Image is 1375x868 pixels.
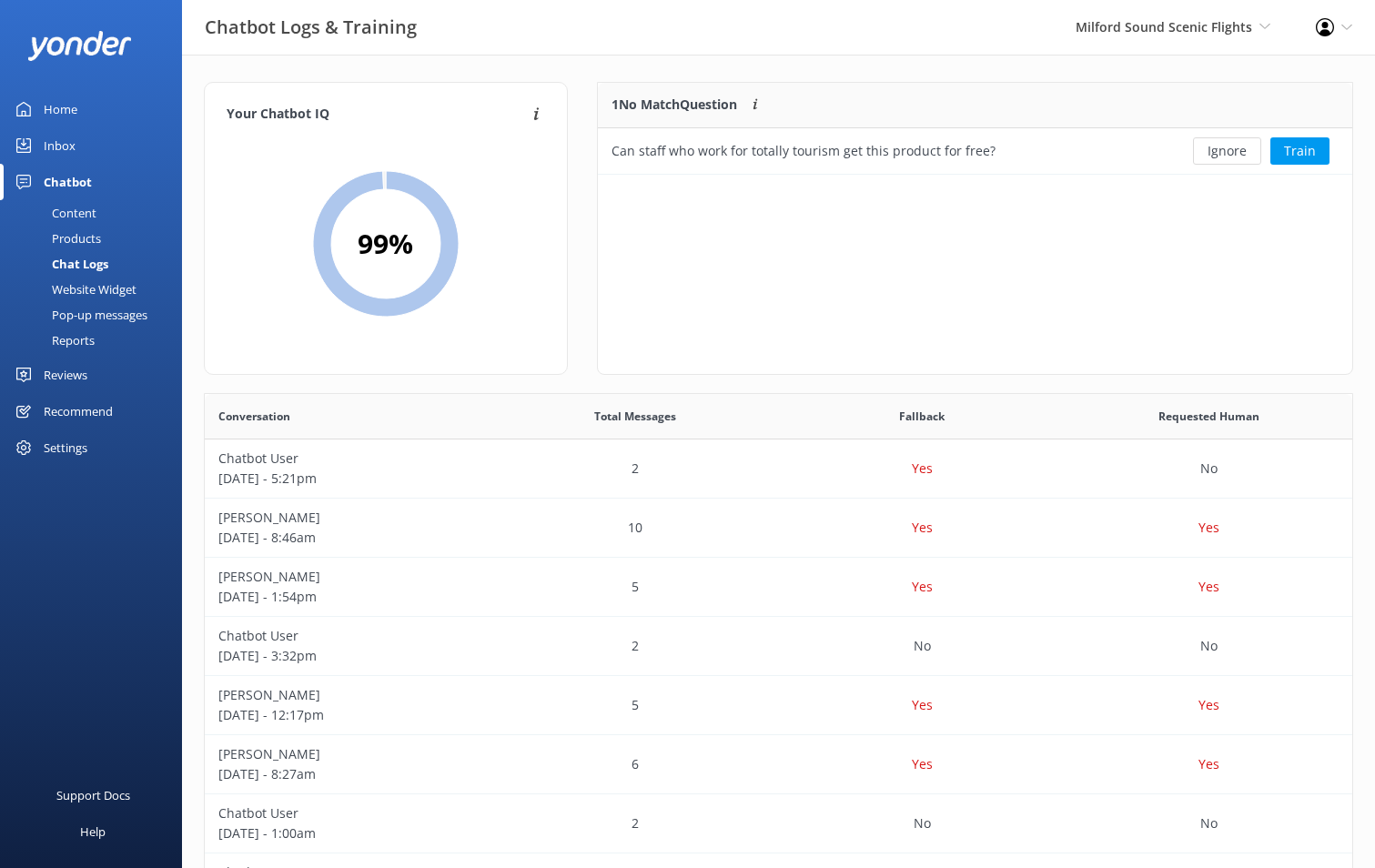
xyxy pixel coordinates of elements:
[205,676,1352,735] div: row
[44,429,87,466] div: Settings
[11,302,147,328] div: Pop-up messages
[1200,636,1218,656] p: No
[632,695,639,715] p: 5
[914,813,931,833] p: No
[205,794,1352,853] div: row
[11,328,182,353] a: Reports
[11,226,182,251] a: Products
[11,302,182,328] a: Pop-up messages
[632,636,639,656] p: 2
[218,803,478,823] p: Chatbot User
[1158,408,1259,425] span: Requested Human
[80,813,106,850] div: Help
[628,518,642,538] p: 10
[11,251,108,277] div: Chat Logs
[218,626,478,646] p: Chatbot User
[218,705,478,725] p: [DATE] - 12:17pm
[205,558,1352,617] div: row
[218,764,478,784] p: [DATE] - 8:27am
[1200,813,1218,833] p: No
[598,128,1352,174] div: row
[11,200,96,226] div: Content
[205,439,1352,499] div: row
[218,469,478,489] p: [DATE] - 5:21pm
[218,528,478,548] p: [DATE] - 8:46am
[632,813,639,833] p: 2
[1270,137,1330,165] button: Train
[27,31,132,61] img: yonder-white-logo.png
[205,735,1352,794] div: row
[912,459,933,479] p: Yes
[205,13,417,42] h3: Chatbot Logs & Training
[632,577,639,597] p: 5
[11,251,182,277] a: Chat Logs
[914,636,931,656] p: No
[227,105,528,125] h4: Your Chatbot IQ
[11,277,182,302] a: Website Widget
[912,695,933,715] p: Yes
[912,577,933,597] p: Yes
[218,449,478,469] p: Chatbot User
[218,567,478,587] p: [PERSON_NAME]
[594,408,676,425] span: Total Messages
[11,226,101,251] div: Products
[1200,459,1218,479] p: No
[632,459,639,479] p: 2
[205,499,1352,558] div: row
[11,277,136,302] div: Website Widget
[912,754,933,774] p: Yes
[612,141,996,161] div: Can staff who work for totally tourism get this product for free?
[632,754,639,774] p: 6
[1193,137,1261,165] button: Ignore
[1198,577,1219,597] p: Yes
[899,408,945,425] span: Fallback
[44,91,77,127] div: Home
[358,222,413,266] h2: 99 %
[1198,754,1219,774] p: Yes
[56,777,130,813] div: Support Docs
[11,328,95,353] div: Reports
[218,646,478,666] p: [DATE] - 3:32pm
[598,128,1352,174] div: grid
[205,617,1352,676] div: row
[218,823,478,843] p: [DATE] - 1:00am
[1076,18,1252,35] span: Milford Sound Scenic Flights
[44,393,113,429] div: Recommend
[612,95,737,115] p: 1 No Match Question
[218,408,290,425] span: Conversation
[44,164,92,200] div: Chatbot
[218,744,478,764] p: [PERSON_NAME]
[1198,518,1219,538] p: Yes
[218,685,478,705] p: [PERSON_NAME]
[912,518,933,538] p: Yes
[11,200,182,226] a: Content
[218,587,478,607] p: [DATE] - 1:54pm
[44,127,76,164] div: Inbox
[218,508,478,528] p: [PERSON_NAME]
[44,357,87,393] div: Reviews
[1198,695,1219,715] p: Yes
